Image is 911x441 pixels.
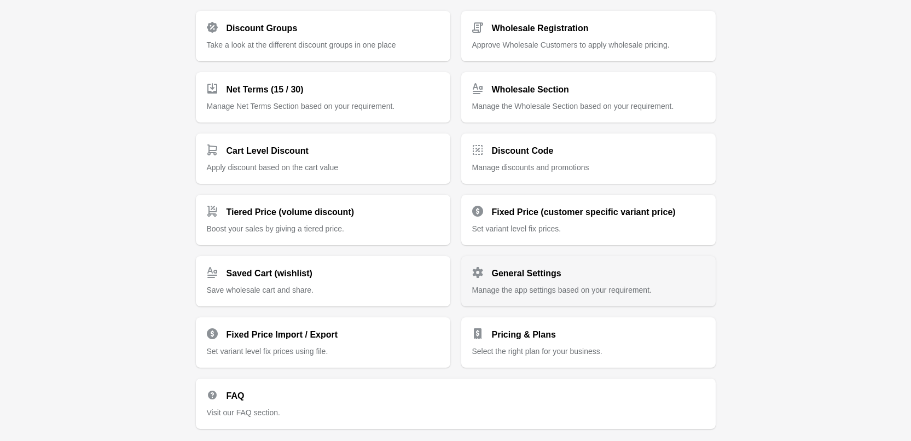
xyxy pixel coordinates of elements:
[207,224,344,233] span: Boost your sales by giving a tiered price.
[492,83,569,96] h2: Wholesale Section
[492,206,676,219] h2: Fixed Price (customer specific variant price)
[227,267,312,280] h2: Saved Cart (wishlist)
[227,328,338,341] h2: Fixed Price Import / Export
[227,83,304,96] h2: Net Terms (15 / 30)
[472,40,670,49] span: Approve Wholesale Customers to apply wholesale pricing.
[196,379,716,429] a: FAQ Visit our FAQ section.
[472,224,561,233] span: Set variant level fix prices.
[472,163,589,172] span: Manage discounts and promotions
[492,267,561,280] h2: General Settings
[492,144,554,158] h2: Discount Code
[492,328,556,341] h2: Pricing & Plans
[207,40,396,49] span: Take a look at the different discount groups in one place
[472,347,602,356] span: Select the right plan for your business.
[207,286,314,294] span: Save wholesale cart and share.
[492,22,589,35] h2: Wholesale Registration
[207,408,280,417] span: Visit our FAQ section.
[227,144,309,158] h2: Cart Level Discount
[227,22,298,35] h2: Discount Groups
[472,102,674,111] span: Manage the Wholesale Section based on your requirement.
[227,390,245,403] h2: FAQ
[472,286,652,294] span: Manage the app settings based on your requirement.
[227,206,355,219] h2: Tiered Price (volume discount)
[207,102,395,111] span: Manage Net Terms Section based on your requirement.
[207,347,328,356] span: Set variant level fix prices using file.
[207,163,339,172] span: Apply discount based on the cart value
